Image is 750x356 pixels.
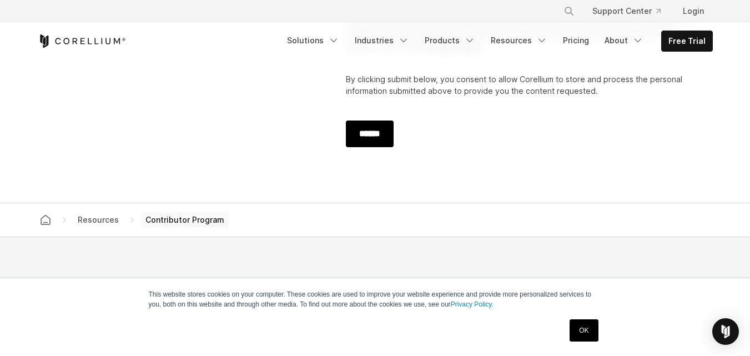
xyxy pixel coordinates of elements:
a: Corellium home [36,212,56,228]
a: Corellium Home [38,34,126,48]
a: Support Center [583,1,670,21]
p: This website stores cookies on your computer. These cookies are used to improve your website expe... [149,289,602,309]
span: Contributor Program [141,212,229,228]
a: Login [674,1,713,21]
span: Resources [73,213,123,227]
a: OK [570,319,598,342]
a: Solutions [280,31,346,51]
a: Resources [484,31,554,51]
a: Free Trial [662,31,712,51]
a: Industries [348,31,416,51]
a: Privacy Policy. [451,300,494,308]
a: Products [418,31,482,51]
p: By clicking submit below, you consent to allow Corellium to store and process the personal inform... [346,73,695,97]
a: About [598,31,650,51]
div: Open Intercom Messenger [712,318,739,345]
button: Search [559,1,579,21]
div: Resources [73,214,123,225]
a: Pricing [556,31,596,51]
div: Navigation Menu [280,31,713,52]
div: Navigation Menu [550,1,713,21]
